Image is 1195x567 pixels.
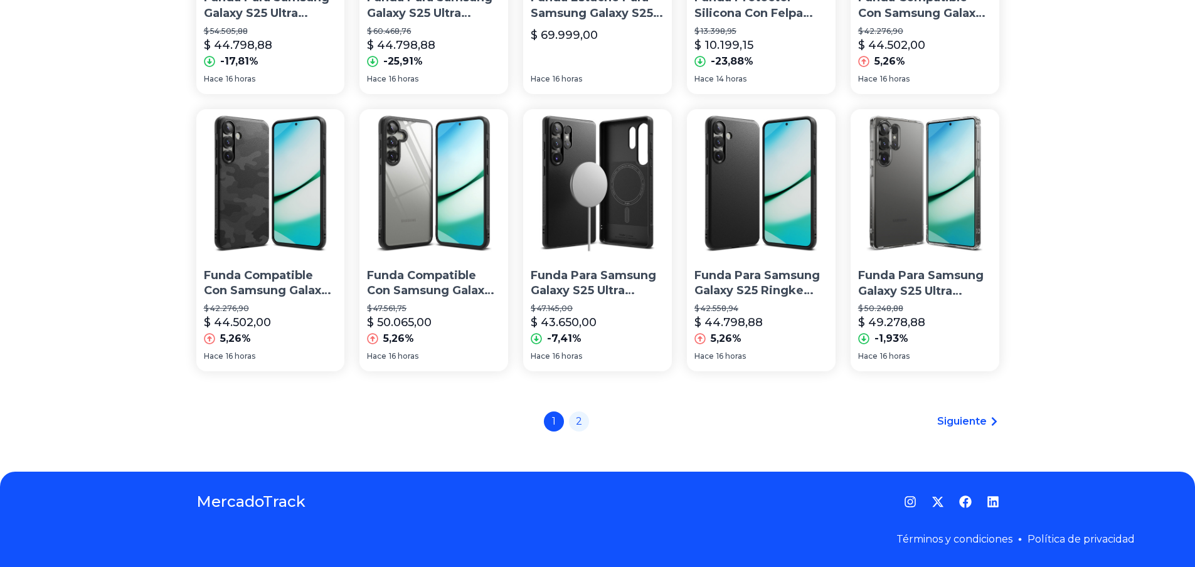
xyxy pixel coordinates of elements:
[553,74,582,84] span: 16 horas
[367,314,432,331] p: $ 50.065,00
[694,314,763,331] p: $ 44.798,88
[1028,533,1135,545] a: Política de privacidad
[904,495,916,508] a: Instagram
[531,26,598,44] p: $ 69.999,00
[383,331,414,346] p: 5,26%
[987,495,999,508] a: LinkedIn
[383,54,423,69] p: -25,91%
[547,331,582,346] p: -7,41%
[196,109,345,258] img: Funda Compatible Con Samsung Galaxy S25 Ringke Onyx Design
[569,411,589,432] a: 2
[226,351,255,361] span: 16 horas
[367,268,501,299] p: Funda Compatible Con Samsung Galaxy S25 Ringke Fusion Bold
[687,109,836,258] img: Funda Para Samsung Galaxy S25 Ringke Onyx Black
[858,351,878,361] span: Hace
[694,268,828,299] p: Funda Para Samsung Galaxy S25 Ringke Onyx Black
[367,36,435,54] p: $ 44.798,88
[196,109,345,371] a: Funda Compatible Con Samsung Galaxy S25 Ringke Onyx DesignFunda Compatible Con Samsung Galaxy S25...
[367,304,501,314] p: $ 47.561,75
[874,54,905,69] p: 5,26%
[226,74,255,84] span: 16 horas
[367,74,386,84] span: Hace
[880,74,910,84] span: 16 horas
[204,36,272,54] p: $ 44.798,88
[196,492,305,512] a: MercadoTrack
[204,268,337,299] p: Funda Compatible Con Samsung Galaxy S25 Ringke Onyx Design
[880,351,910,361] span: 16 horas
[553,351,582,361] span: 16 horas
[932,495,944,508] a: Twitter
[367,26,501,36] p: $ 60.468,76
[389,351,418,361] span: 16 horas
[858,314,925,331] p: $ 49.278,88
[220,331,251,346] p: 5,26%
[851,109,999,371] a: Funda Para Samsung Galaxy S25 Ultra Ringke Fusion Matte CleaFunda Para Samsung Galaxy S25 Ultra R...
[937,414,999,429] a: Siguiente
[687,109,836,371] a: Funda Para Samsung Galaxy S25 Ringke Onyx BlackFunda Para Samsung Galaxy S25 Ringke Onyx Black$ 4...
[531,74,550,84] span: Hace
[858,74,878,84] span: Hace
[858,268,992,299] p: Funda Para Samsung Galaxy S25 Ultra Ringke Fusion Matte Clea
[858,36,925,54] p: $ 44.502,00
[531,304,664,314] p: $ 47.145,00
[204,304,337,314] p: $ 42.276,90
[694,26,828,36] p: $ 13.398,95
[694,36,753,54] p: $ 10.199,15
[896,533,1012,545] a: Términos y condiciones
[523,109,672,258] img: Funda Para Samsung Galaxy S25 Ultra Ringke Onyx Magnetic
[531,314,597,331] p: $ 43.650,00
[694,351,714,361] span: Hace
[694,304,828,314] p: $ 42.558,94
[937,414,987,429] span: Siguiente
[389,74,418,84] span: 16 horas
[874,331,908,346] p: -1,93%
[694,74,714,84] span: Hace
[204,74,223,84] span: Hace
[858,26,992,36] p: $ 42.276,90
[858,304,992,314] p: $ 50.248,88
[359,109,508,371] a: Funda Compatible Con Samsung Galaxy S25 Ringke Fusion BoldFunda Compatible Con Samsung Galaxy S25...
[959,495,972,508] a: Facebook
[531,268,664,299] p: Funda Para Samsung Galaxy S25 Ultra Ringke Onyx Magnetic
[204,314,271,331] p: $ 44.502,00
[204,351,223,361] span: Hace
[716,74,746,84] span: 14 horas
[220,54,258,69] p: -17,81%
[359,109,508,258] img: Funda Compatible Con Samsung Galaxy S25 Ringke Fusion Bold
[711,54,753,69] p: -23,88%
[851,109,999,258] img: Funda Para Samsung Galaxy S25 Ultra Ringke Fusion Matte Clea
[367,351,386,361] span: Hace
[711,331,741,346] p: 5,26%
[523,109,672,371] a: Funda Para Samsung Galaxy S25 Ultra Ringke Onyx MagneticFunda Para Samsung Galaxy S25 Ultra Ringk...
[204,26,337,36] p: $ 54.505,88
[716,351,746,361] span: 16 horas
[531,351,550,361] span: Hace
